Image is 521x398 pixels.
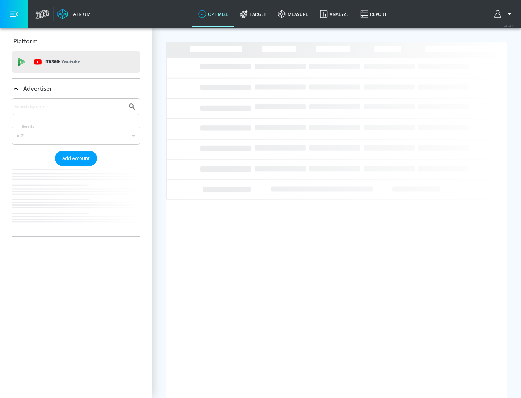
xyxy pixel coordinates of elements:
[55,151,97,166] button: Add Account
[57,9,91,20] a: Atrium
[45,58,80,66] p: DV360:
[355,1,393,27] a: Report
[272,1,314,27] a: measure
[23,85,52,93] p: Advertiser
[12,98,140,236] div: Advertiser
[61,58,80,65] p: Youtube
[314,1,355,27] a: Analyze
[21,124,36,129] label: Sort By
[12,51,140,73] div: DV360: Youtube
[14,102,124,111] input: Search by name
[62,154,90,162] span: Add Account
[70,11,91,17] div: Atrium
[504,24,514,28] span: v 4.24.0
[192,1,234,27] a: optimize
[13,37,38,45] p: Platform
[12,127,140,145] div: A-Z
[234,1,272,27] a: Target
[12,79,140,99] div: Advertiser
[12,166,140,236] nav: list of Advertiser
[12,31,140,51] div: Platform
